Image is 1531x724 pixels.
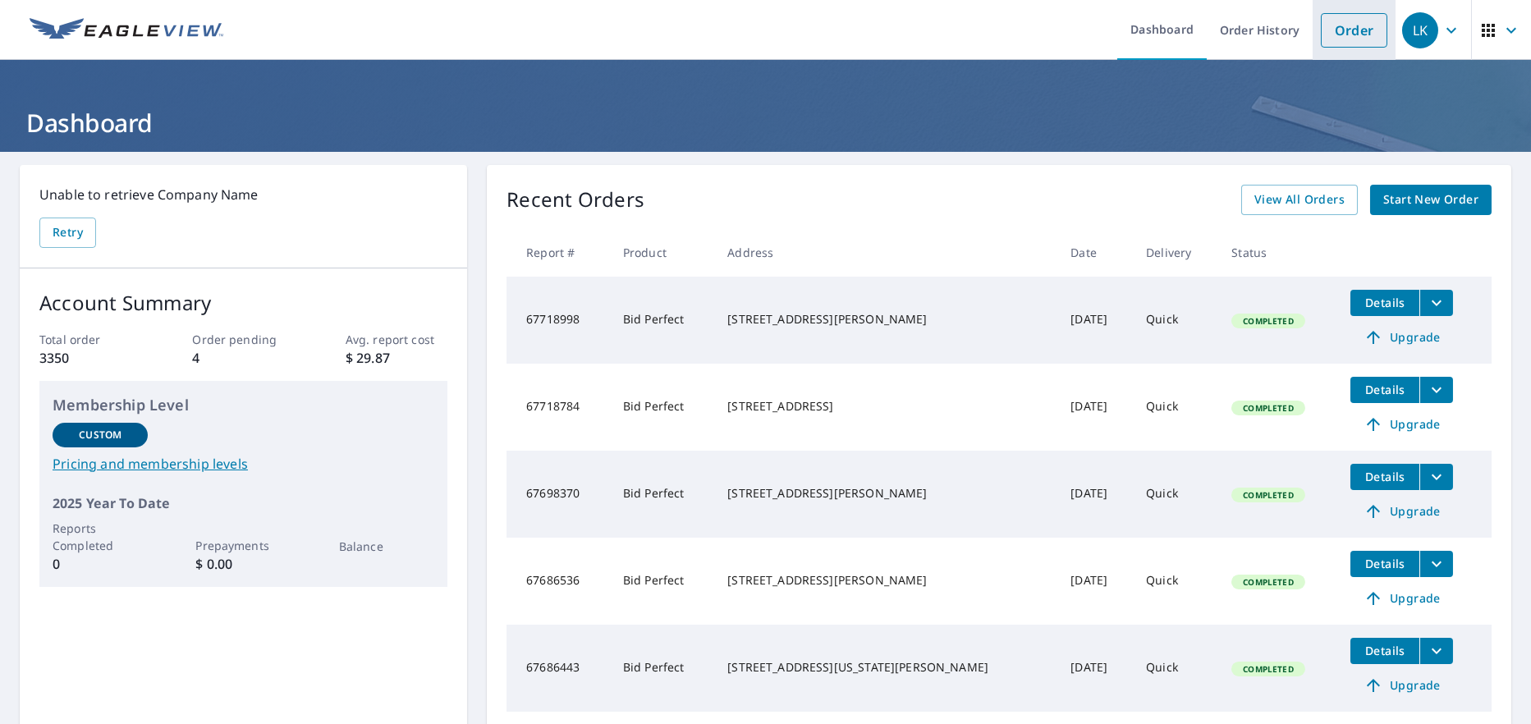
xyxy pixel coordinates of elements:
td: [DATE] [1057,364,1133,451]
span: Upgrade [1360,589,1443,608]
span: Upgrade [1360,415,1443,434]
td: 67698370 [507,451,610,538]
span: View All Orders [1254,190,1345,210]
th: Product [610,228,714,277]
p: 3350 [39,348,141,368]
th: Report # [507,228,610,277]
span: Upgrade [1360,502,1443,521]
td: Quick [1133,364,1218,451]
p: 2025 Year To Date [53,493,434,513]
div: [STREET_ADDRESS] [727,398,1044,415]
th: Date [1057,228,1133,277]
td: Quick [1133,625,1218,712]
button: filesDropdownBtn-67718998 [1419,290,1453,316]
td: Bid Perfect [610,277,714,364]
button: detailsBtn-67698370 [1350,464,1419,490]
span: Completed [1233,489,1303,501]
span: Details [1360,556,1410,571]
span: Details [1360,295,1410,310]
span: Completed [1233,315,1303,327]
button: detailsBtn-67718998 [1350,290,1419,316]
span: Retry [53,222,83,243]
button: detailsBtn-67718784 [1350,377,1419,403]
th: Status [1218,228,1337,277]
td: [DATE] [1057,625,1133,712]
div: LK [1402,12,1438,48]
td: Bid Perfect [610,451,714,538]
span: Details [1360,643,1410,658]
p: Order pending [192,331,294,348]
p: Avg. report cost [346,331,447,348]
h1: Dashboard [20,106,1511,140]
p: $ 29.87 [346,348,447,368]
span: Details [1360,382,1410,397]
p: Prepayments [195,537,291,554]
p: Custom [79,428,121,442]
td: 67718998 [507,277,610,364]
a: View All Orders [1241,185,1358,215]
div: [STREET_ADDRESS][PERSON_NAME] [727,311,1044,328]
p: $ 0.00 [195,554,291,574]
td: Quick [1133,451,1218,538]
a: Upgrade [1350,411,1453,438]
button: filesDropdownBtn-67718784 [1419,377,1453,403]
p: 4 [192,348,294,368]
p: Unable to retrieve Company Name [39,185,447,204]
p: 0 [53,554,148,574]
div: [STREET_ADDRESS][PERSON_NAME] [727,485,1044,502]
td: Bid Perfect [610,364,714,451]
td: Bid Perfect [610,538,714,625]
div: [STREET_ADDRESS][US_STATE][PERSON_NAME] [727,659,1044,676]
td: [DATE] [1057,277,1133,364]
th: Delivery [1133,228,1218,277]
button: detailsBtn-67686443 [1350,638,1419,664]
span: Completed [1233,402,1303,414]
a: Pricing and membership levels [53,454,434,474]
button: filesDropdownBtn-67686443 [1419,638,1453,664]
p: Membership Level [53,394,434,416]
td: [DATE] [1057,538,1133,625]
td: 67686443 [507,625,610,712]
span: Details [1360,469,1410,484]
td: Bid Perfect [610,625,714,712]
button: filesDropdownBtn-67698370 [1419,464,1453,490]
div: [STREET_ADDRESS][PERSON_NAME] [727,572,1044,589]
span: Upgrade [1360,676,1443,695]
td: [DATE] [1057,451,1133,538]
p: Reports Completed [53,520,148,554]
button: filesDropdownBtn-67686536 [1419,551,1453,577]
td: 67686536 [507,538,610,625]
p: Total order [39,331,141,348]
td: 67718784 [507,364,610,451]
img: EV Logo [30,18,223,43]
p: Balance [339,538,434,555]
p: Account Summary [39,288,447,318]
a: Upgrade [1350,324,1453,351]
p: Recent Orders [507,185,644,215]
button: Retry [39,218,96,248]
a: Upgrade [1350,672,1453,699]
th: Address [714,228,1057,277]
span: Start New Order [1383,190,1478,210]
a: Upgrade [1350,498,1453,525]
td: Quick [1133,277,1218,364]
a: Order [1321,13,1387,48]
span: Completed [1233,576,1303,588]
td: Quick [1133,538,1218,625]
span: Completed [1233,663,1303,675]
span: Upgrade [1360,328,1443,347]
a: Upgrade [1350,585,1453,612]
a: Start New Order [1370,185,1492,215]
button: detailsBtn-67686536 [1350,551,1419,577]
